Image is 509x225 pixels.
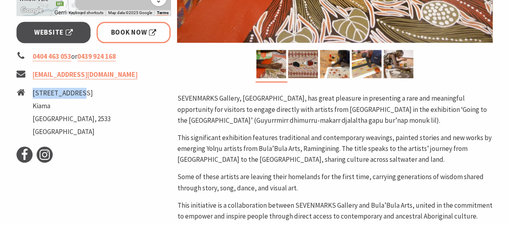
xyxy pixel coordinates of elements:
[33,70,138,79] a: [EMAIL_ADDRESS][DOMAIN_NAME]
[288,50,318,78] img: Aboriginal painting of a conch shell and oysters
[97,22,171,43] a: Book Now
[352,50,381,78] img: Bula'bula Artist Johnny Malibirr creating one of his paintings
[19,5,45,16] a: Open this area in Google Maps (opens a new window)
[19,5,45,16] img: Google
[33,88,111,99] li: [STREET_ADDRESS]
[177,200,493,222] p: This initiative is a collaboration between SEVENMARKS Gallery and Bula’Bula Arts, united in the c...
[111,27,157,38] span: Book Now
[177,171,493,193] p: Some of these artists are leaving their homelands for the first time, carrying generations of wis...
[33,126,111,137] li: [GEOGRAPHIC_DATA]
[383,50,413,78] img: Bula'bula artist Joy Borruwa Painting
[16,51,171,62] li: or
[33,114,111,124] li: [GEOGRAPHIC_DATA], 2533
[34,27,73,38] span: Website
[320,50,350,78] img: Aboriginal artist Benjamin Bindiwul painting
[77,52,116,61] a: 0439 924 168
[177,132,493,165] p: This significant exhibition features traditional and contemporary weavings, painted stories and n...
[157,10,168,15] a: Terms (opens in new tab)
[33,101,111,111] li: Kiama
[16,22,91,43] a: Website
[108,10,152,15] span: Map data ©2025 Google
[256,50,286,78] img: Aboriginal artist Joy Borruwa sitting on the floor painting
[177,93,493,126] p: SEVENMARKS Gallery, [GEOGRAPHIC_DATA], has great pleasure in presenting a rare and meaningful opp...
[33,52,71,61] a: 0404 463 053
[68,10,103,16] button: Keyboard shortcuts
